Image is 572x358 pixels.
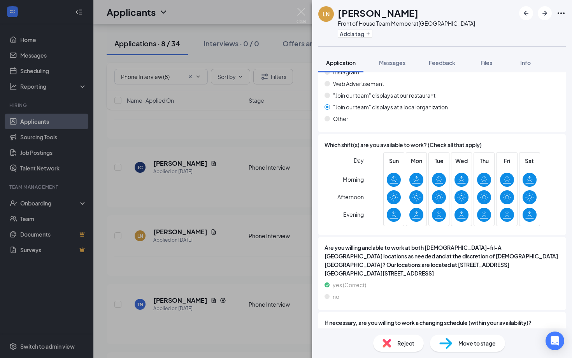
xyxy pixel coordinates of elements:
[538,6,552,20] button: ArrowRight
[325,140,482,149] span: Which shift(s) are you available to work? (Check all that apply)
[333,114,348,123] span: Other
[521,9,531,18] svg: ArrowLeftNew
[523,156,537,165] span: Sat
[333,91,435,100] span: "Join our team" displays at our restaurant
[333,281,366,289] span: yes (Correct)
[333,79,384,88] span: Web Advertisement
[546,332,564,350] div: Open Intercom Messenger
[540,9,549,18] svg: ArrowRight
[338,19,475,27] div: Front of House Team Member at [GEOGRAPHIC_DATA]
[556,9,566,18] svg: Ellipses
[387,156,401,165] span: Sun
[481,59,492,66] span: Files
[429,59,455,66] span: Feedback
[477,156,491,165] span: Thu
[379,59,405,66] span: Messages
[326,59,356,66] span: Application
[338,30,372,38] button: PlusAdd a tag
[323,10,330,18] div: LN
[500,156,514,165] span: Fri
[458,339,496,347] span: Move to stage
[343,207,364,221] span: Evening
[519,6,533,20] button: ArrowLeftNew
[432,156,446,165] span: Tue
[333,103,448,111] span: "Join our team" displays at a local organization
[354,156,364,165] span: Day
[338,6,418,19] h1: [PERSON_NAME]
[520,59,531,66] span: Info
[333,68,359,76] span: Instagram
[325,243,560,277] span: Are you willing and able to work at both [DEMOGRAPHIC_DATA]-fil-A [GEOGRAPHIC_DATA] locations as ...
[337,190,364,204] span: Afternoon
[343,172,364,186] span: Morning
[325,318,560,327] span: If necessary, are you willing to work a changing schedule (within your availability)?
[454,156,468,165] span: Wed
[366,32,370,36] svg: Plus
[397,339,414,347] span: Reject
[333,292,339,301] span: no
[409,156,423,165] span: Mon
